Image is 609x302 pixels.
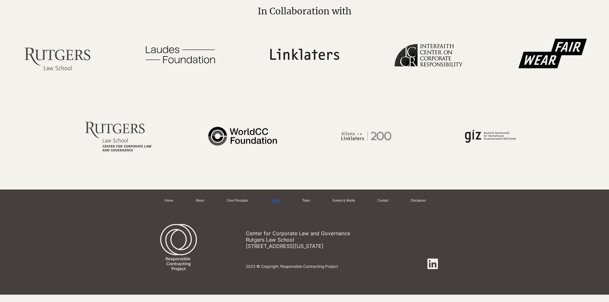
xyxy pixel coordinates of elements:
[378,198,388,203] a: Contact
[411,198,426,203] a: Disclaimer
[271,198,280,203] a: Toolkit
[315,102,418,171] img: allens_links_logo.png
[246,264,416,269] p: 2023 © Copyright. Responsible Contracting Project
[439,102,542,171] img: giz_logo.png
[160,196,444,206] nav: Site
[302,198,310,203] a: Team
[332,198,355,203] a: Events & Media
[67,102,170,171] img: rutgers_corp_law_edited.jpg
[196,198,204,203] a: About
[246,230,392,236] p: Center for Corporate Law and Governance
[160,221,197,280] img: v2 New RCP logo cream.png
[253,20,356,89] img: linklaters_logo_edited.jpg
[191,102,294,171] img: world_cc_edited.jpg
[227,198,248,203] a: Core Principles
[258,5,351,17] span: In Collaboration with
[246,243,392,249] p: [STREET_ADDRESS][US_STATE]
[246,236,392,243] p: Rutgers Law School
[165,198,173,203] a: Home
[5,20,108,89] img: rutgers_law_logo_edited.jpg
[377,20,480,89] img: ICCR_logo_edited.jpg
[129,20,232,89] img: laudes_logo_edited.jpg
[500,20,604,89] img: fairwear_logo_edited.jpg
